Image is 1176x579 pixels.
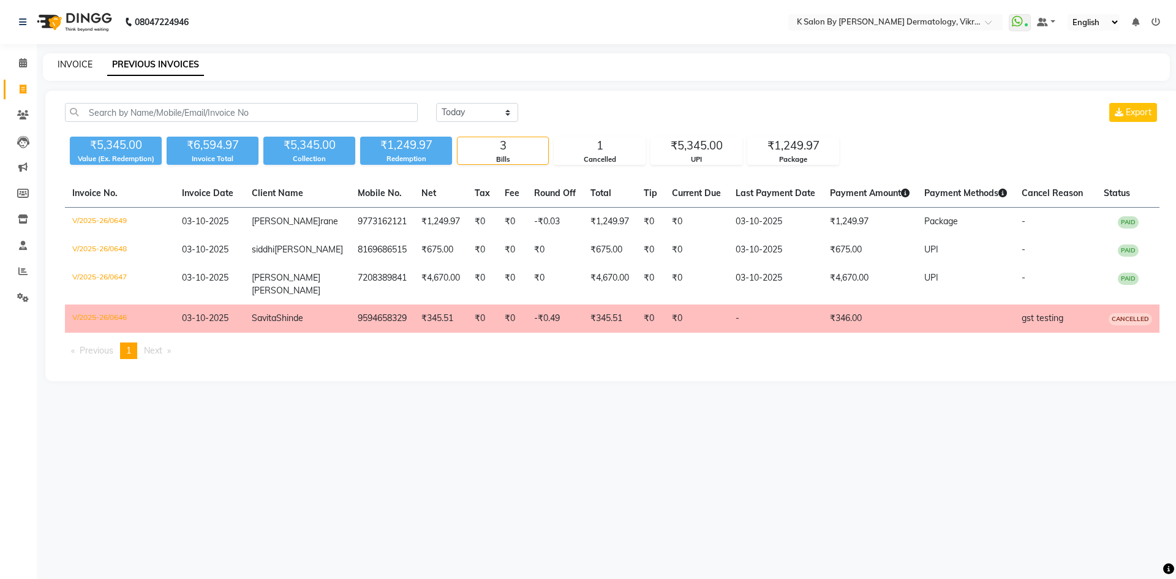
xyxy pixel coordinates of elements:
[924,216,958,227] span: Package
[1118,216,1139,229] span: PAID
[65,103,418,122] input: Search by Name/Mobile/Email/Invoice No
[414,208,467,237] td: ₹1,249.97
[728,236,823,264] td: 03-10-2025
[182,272,228,283] span: 03-10-2025
[252,272,320,283] span: [PERSON_NAME]
[534,187,576,199] span: Round Off
[65,305,175,333] td: V/2025-26/0646
[467,208,497,237] td: ₹0
[65,208,175,237] td: V/2025-26/0649
[70,137,162,154] div: ₹5,345.00
[467,264,497,305] td: ₹0
[58,59,92,70] a: INVOICE
[728,208,823,237] td: 03-10-2025
[1022,216,1025,227] span: -
[182,244,228,255] span: 03-10-2025
[182,216,228,227] span: 03-10-2025
[672,187,721,199] span: Current Due
[475,187,490,199] span: Tax
[263,154,355,164] div: Collection
[636,305,665,333] td: ₹0
[414,236,467,264] td: ₹675.00
[1022,272,1025,283] span: -
[421,187,436,199] span: Net
[126,345,131,356] span: 1
[830,187,910,199] span: Payment Amount
[458,154,548,165] div: Bills
[748,154,839,165] div: Package
[135,5,189,39] b: 08047224946
[554,154,645,165] div: Cancelled
[497,264,527,305] td: ₹0
[1118,244,1139,257] span: PAID
[458,137,548,154] div: 3
[728,305,823,333] td: -
[107,54,204,76] a: PREVIOUS INVOICES
[252,187,303,199] span: Client Name
[1109,313,1152,325] span: CANCELLED
[65,236,175,264] td: V/2025-26/0648
[728,264,823,305] td: 03-10-2025
[505,187,519,199] span: Fee
[72,187,118,199] span: Invoice No.
[167,154,258,164] div: Invoice Total
[823,305,917,333] td: ₹346.00
[182,312,228,324] span: 03-10-2025
[924,187,1007,199] span: Payment Methods
[1109,103,1157,122] button: Export
[665,264,728,305] td: ₹0
[320,216,338,227] span: rane
[65,342,1159,359] nav: Pagination
[80,345,113,356] span: Previous
[497,208,527,237] td: ₹0
[651,137,742,154] div: ₹5,345.00
[665,208,728,237] td: ₹0
[636,236,665,264] td: ₹0
[252,244,274,255] span: siddhi
[748,137,839,154] div: ₹1,249.97
[497,236,527,264] td: ₹0
[167,137,258,154] div: ₹6,594.97
[583,236,636,264] td: ₹675.00
[1126,107,1151,118] span: Export
[924,272,938,283] span: UPI
[360,137,452,154] div: ₹1,249.97
[350,236,414,264] td: 8169686515
[527,208,583,237] td: -₹0.03
[31,5,115,39] img: logo
[467,305,497,333] td: ₹0
[497,305,527,333] td: ₹0
[360,154,452,164] div: Redemption
[358,187,402,199] span: Mobile No.
[65,264,175,305] td: V/2025-26/0647
[644,187,657,199] span: Tip
[583,264,636,305] td: ₹4,670.00
[823,236,917,264] td: ₹675.00
[651,154,742,165] div: UPI
[823,264,917,305] td: ₹4,670.00
[414,264,467,305] td: ₹4,670.00
[1104,187,1130,199] span: Status
[70,154,162,164] div: Value (Ex. Redemption)
[527,305,583,333] td: -₹0.49
[1118,273,1139,285] span: PAID
[636,208,665,237] td: ₹0
[252,312,276,324] span: Savita
[1022,187,1083,199] span: Cancel Reason
[414,305,467,333] td: ₹345.51
[527,264,583,305] td: ₹0
[636,264,665,305] td: ₹0
[252,216,320,227] span: [PERSON_NAME]
[252,285,320,296] span: [PERSON_NAME]
[554,137,645,154] div: 1
[350,264,414,305] td: 7208389841
[665,305,728,333] td: ₹0
[144,345,162,356] span: Next
[736,187,815,199] span: Last Payment Date
[527,236,583,264] td: ₹0
[924,244,938,255] span: UPI
[263,137,355,154] div: ₹5,345.00
[350,208,414,237] td: 9773162121
[467,236,497,264] td: ₹0
[823,208,917,237] td: ₹1,249.97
